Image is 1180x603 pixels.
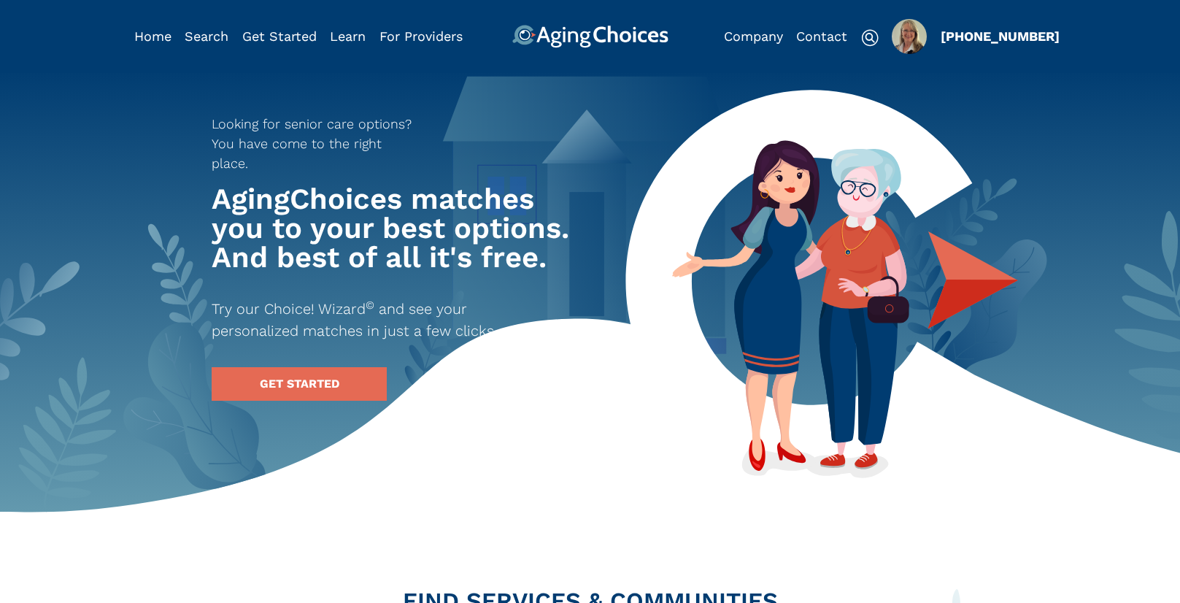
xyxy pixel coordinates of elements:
[366,299,374,312] sup: ©
[212,367,387,401] a: GET STARTED
[379,28,463,44] a: For Providers
[941,28,1060,44] a: [PHONE_NUMBER]
[892,19,927,54] div: Popover trigger
[861,29,879,47] img: search-icon.svg
[330,28,366,44] a: Learn
[512,25,668,48] img: AgingChoices
[796,28,847,44] a: Contact
[724,28,783,44] a: Company
[242,28,317,44] a: Get Started
[212,298,550,342] p: Try our Choice! Wizard and see your personalized matches in just a few clicks.
[892,19,927,54] img: 0d6ac745-f77c-4484-9392-b54ca61ede62.jpg
[212,185,576,272] h1: AgingChoices matches you to your best options. And best of all it's free.
[185,25,228,48] div: Popover trigger
[185,28,228,44] a: Search
[212,114,422,173] p: Looking for senior care options? You have come to the right place.
[134,28,171,44] a: Home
